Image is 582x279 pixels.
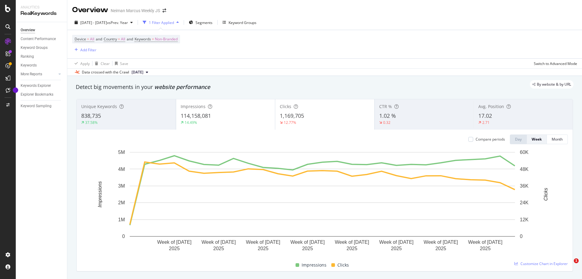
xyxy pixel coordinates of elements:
div: Overview [72,5,108,15]
a: Keywords Explorer [21,83,63,89]
div: More Reports [21,71,42,77]
span: = [152,36,154,42]
span: 1.02 % [379,112,396,119]
button: Switch to Advanced Mode [531,59,577,68]
a: Keyword Sampling [21,103,63,109]
text: Impressions [97,181,102,207]
span: Clicks [280,104,291,109]
text: 0 [520,234,523,239]
span: 838,735 [81,112,101,119]
div: RealKeywords [21,10,62,17]
button: Add Filter [72,46,96,53]
span: Clicks [337,261,349,269]
text: Week of [DATE] [290,240,325,245]
span: Avg. Position [478,104,504,109]
div: Overview [21,27,35,33]
span: Device [75,36,86,42]
span: Segments [196,20,212,25]
div: Keywords Explorer [21,83,51,89]
span: Impressions [302,261,326,269]
div: 14.49% [185,120,197,125]
span: Non-Branded [155,35,178,43]
div: Apply [80,61,90,66]
div: Switch to Advanced Mode [534,61,577,66]
div: Compare periods [476,137,505,142]
text: Clicks [543,188,548,201]
text: 2025 [391,246,402,251]
text: 1M [118,217,125,222]
text: 60K [520,150,529,155]
span: vs Prev. Year [107,20,128,25]
span: CTR % [379,104,392,109]
text: 36K [520,183,529,189]
div: 1 Filter Applied [149,20,174,25]
span: By website & by URL [537,83,571,86]
text: Week of [DATE] [335,240,369,245]
div: Week [532,137,542,142]
span: Impressions [181,104,206,109]
span: and [127,36,133,42]
text: 3M [118,183,125,189]
button: 1 Filter Applied [140,18,181,27]
a: Keywords [21,62,63,69]
span: 1 [574,258,579,263]
text: Week of [DATE] [157,240,191,245]
span: = [118,36,120,42]
text: 0 [122,234,125,239]
button: Segments [186,18,215,27]
button: Month [547,134,568,144]
button: Apply [72,59,90,68]
div: Content Performance [21,36,56,42]
div: 37.58% [85,120,98,125]
text: Week of [DATE] [246,240,280,245]
div: Clear [101,61,110,66]
a: Content Performance [21,36,63,42]
span: = [87,36,89,42]
span: All [90,35,94,43]
span: Customize Chart in Explorer [520,261,568,266]
div: Month [552,137,563,142]
div: arrow-right-arrow-left [162,9,166,13]
text: 2025 [169,246,180,251]
div: Data crossed with the Crawl [82,70,129,75]
div: Explorer Bookmarks [21,91,53,98]
button: Day [510,134,527,144]
svg: A chart. [82,149,563,254]
div: legacy label [530,80,574,89]
button: [DATE] [129,69,151,76]
div: Tooltip anchor [13,87,18,93]
a: More Reports [21,71,57,77]
a: Ranking [21,53,63,60]
span: 17.02 [478,112,492,119]
div: Ranking [21,53,34,60]
text: 2025 [346,246,357,251]
div: Keyword Groups [229,20,256,25]
span: All [121,35,125,43]
div: 2.71 [482,120,490,125]
button: Clear [92,59,110,68]
text: Week of [DATE] [202,240,236,245]
span: 114,158,081 [181,112,211,119]
div: Keywords [21,62,37,69]
text: 2025 [213,246,224,251]
span: [DATE] - [DATE] [80,20,107,25]
text: 24K [520,200,529,205]
div: Keyword Groups [21,45,48,51]
text: 5M [118,150,125,155]
a: Explorer Bookmarks [21,91,63,98]
div: Save [120,61,128,66]
text: 2025 [480,246,491,251]
button: Save [112,59,128,68]
text: Week of [DATE] [379,240,413,245]
span: 1,169,705 [280,112,304,119]
span: Keywords [135,36,151,42]
div: Analytics [21,5,62,10]
iframe: Intercom live chat [561,258,576,273]
button: [DATE] - [DATE]vsPrev. Year [72,18,135,27]
a: Overview [21,27,63,33]
div: Day [515,137,522,142]
span: Unique Keywords [81,104,117,109]
button: Week [527,134,547,144]
text: 2025 [435,246,446,251]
